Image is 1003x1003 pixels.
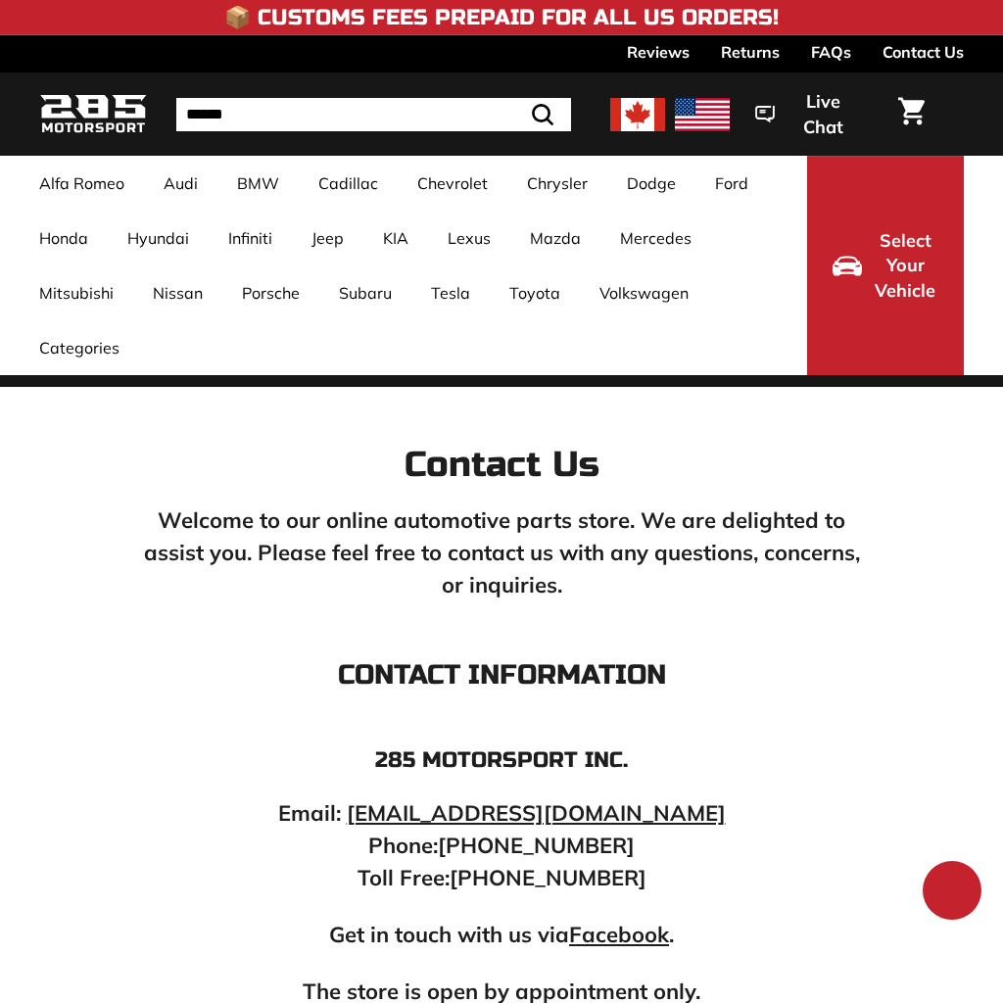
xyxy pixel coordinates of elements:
[20,265,133,320] a: Mitsubishi
[139,748,864,772] h4: 285 Motorsport inc.
[730,77,886,151] button: Live Chat
[807,156,964,375] button: Select Your Vehicle
[411,265,490,320] a: Tesla
[721,35,780,69] a: Returns
[627,35,690,69] a: Reviews
[883,35,964,69] a: Contact Us
[398,156,507,211] a: Chevrolet
[607,156,695,211] a: Dodge
[139,446,864,485] h2: Contact Us
[278,799,341,827] strong: Email:
[811,35,851,69] a: FAQs
[39,91,147,137] img: Logo_285_Motorsport_areodynamics_components
[319,265,411,320] a: Subaru
[368,832,438,859] strong: Phone:
[176,98,571,131] input: Search
[872,228,938,304] span: Select Your Vehicle
[569,921,669,948] a: Facebook
[329,921,569,948] strong: Get in touch with us via
[695,156,768,211] a: Ford
[917,861,987,925] inbox-online-store-chat: Shopify online store chat
[133,265,222,320] a: Nissan
[20,320,139,375] a: Categories
[139,504,864,601] p: Welcome to our online automotive parts store. We are delighted to assist you. Please feel free to...
[224,6,779,29] h4: 📦 Customs Fees Prepaid for All US Orders!
[139,797,864,894] p: [PHONE_NUMBER] [PHONE_NUMBER]
[669,921,674,948] strong: .
[363,211,428,265] a: KIA
[139,660,864,691] h3: Contact Information
[222,265,319,320] a: Porsche
[144,156,217,211] a: Audi
[886,81,936,147] a: Cart
[785,89,861,139] span: Live Chat
[580,265,708,320] a: Volkswagen
[490,265,580,320] a: Toyota
[358,864,450,891] strong: Toll Free:
[510,211,600,265] a: Mazda
[507,156,607,211] a: Chrysler
[600,211,711,265] a: Mercedes
[347,799,726,827] a: [EMAIL_ADDRESS][DOMAIN_NAME]
[428,211,510,265] a: Lexus
[217,156,299,211] a: BMW
[209,211,292,265] a: Infiniti
[108,211,209,265] a: Hyundai
[20,211,108,265] a: Honda
[20,156,144,211] a: Alfa Romeo
[292,211,363,265] a: Jeep
[299,156,398,211] a: Cadillac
